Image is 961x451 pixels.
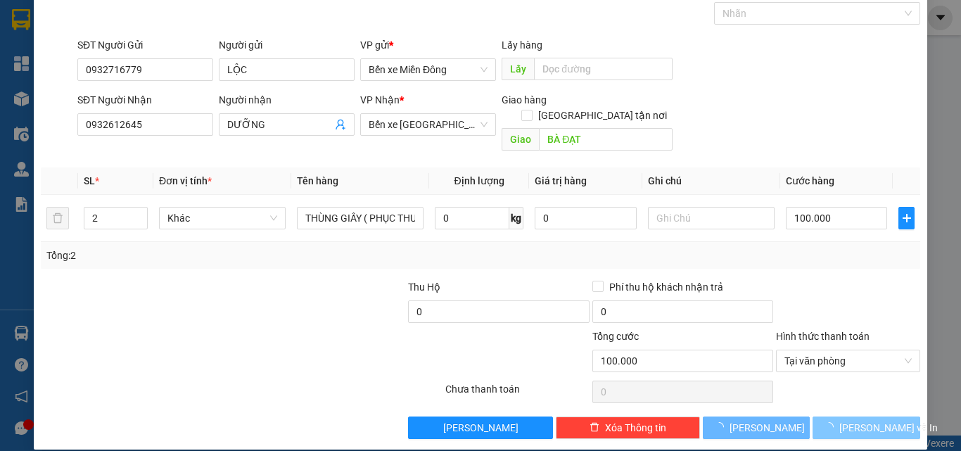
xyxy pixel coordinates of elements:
[408,417,552,439] button: [PERSON_NAME]
[360,94,400,106] span: VP Nhận
[592,331,639,342] span: Tổng cước
[7,76,97,107] li: VP Bến xe Miền Đông
[534,58,673,80] input: Dọc đường
[824,422,839,432] span: loading
[776,331,870,342] label: Hình thức thanh toán
[46,207,69,229] button: delete
[360,37,496,53] div: VP gửi
[77,37,213,53] div: SĐT Người Gửi
[784,350,912,371] span: Tại văn phòng
[898,207,915,229] button: plus
[590,422,599,433] span: delete
[899,212,914,224] span: plus
[839,420,938,436] span: [PERSON_NAME] và In
[454,175,504,186] span: Định lượng
[97,76,187,122] li: VP Bến xe [GEOGRAPHIC_DATA]
[369,114,488,135] span: Bến xe Quảng Ngãi
[219,92,355,108] div: Người nhận
[46,248,372,263] div: Tổng: 2
[335,119,346,130] span: user-add
[604,279,729,295] span: Phí thu hộ khách nhận trả
[219,37,355,53] div: Người gửi
[297,207,424,229] input: VD: Bàn, Ghế
[786,175,834,186] span: Cước hàng
[813,417,920,439] button: [PERSON_NAME] và In
[556,417,700,439] button: deleteXóa Thông tin
[703,417,810,439] button: [PERSON_NAME]
[714,422,730,432] span: loading
[7,7,204,60] li: Rạng Đông Buslines
[84,175,95,186] span: SL
[509,207,523,229] span: kg
[605,420,666,436] span: Xóa Thông tin
[77,92,213,108] div: SĐT Người Nhận
[533,108,673,123] span: [GEOGRAPHIC_DATA] tận nơi
[648,207,775,229] input: Ghi Chú
[502,39,542,51] span: Lấy hàng
[642,167,780,195] th: Ghi chú
[369,59,488,80] span: Bến xe Miền Đông
[159,175,212,186] span: Đơn vị tính
[408,281,440,293] span: Thu Hộ
[535,207,636,229] input: 0
[502,94,547,106] span: Giao hàng
[444,381,591,406] div: Chưa thanh toán
[535,175,587,186] span: Giá trị hàng
[502,128,539,151] span: Giao
[539,128,673,151] input: Dọc đường
[443,420,518,436] span: [PERSON_NAME]
[730,420,805,436] span: [PERSON_NAME]
[297,175,338,186] span: Tên hàng
[502,58,534,80] span: Lấy
[167,208,277,229] span: Khác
